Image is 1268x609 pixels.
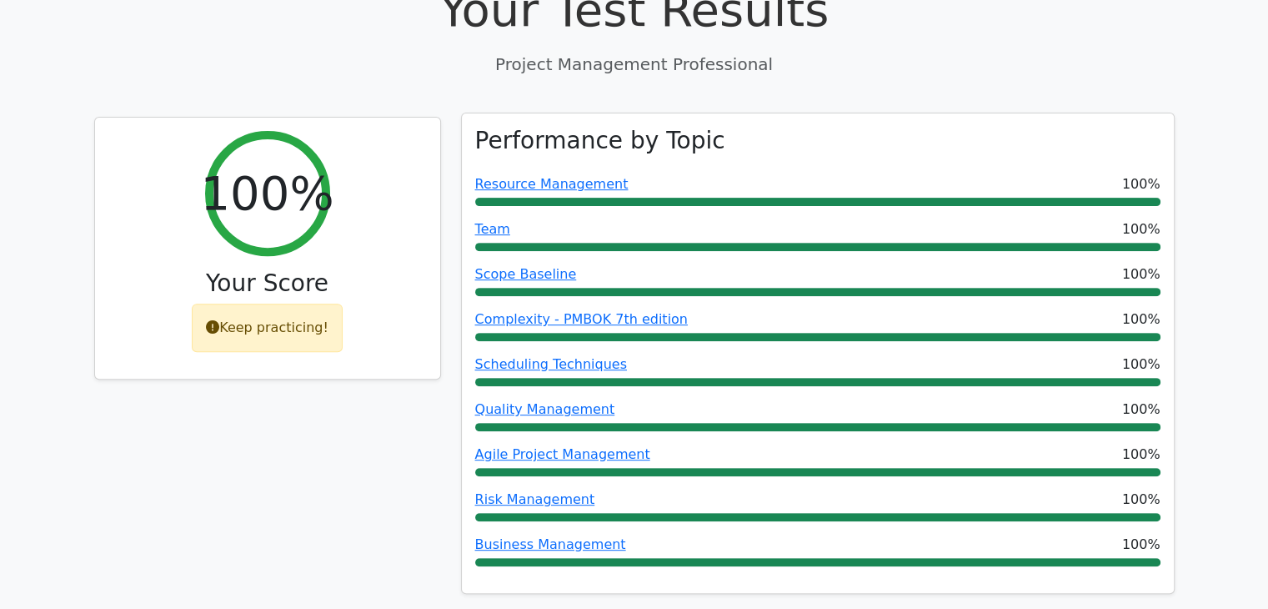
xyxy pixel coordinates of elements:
a: Resource Management [475,176,629,192]
span: 100% [1122,219,1160,239]
span: 100% [1122,174,1160,194]
a: Risk Management [475,491,595,507]
a: Scope Baseline [475,266,577,282]
span: 100% [1122,535,1160,555]
span: 100% [1122,264,1160,284]
span: 100% [1122,400,1160,420]
a: Agile Project Management [475,446,650,462]
h2: 100% [200,165,333,221]
h3: Performance by Topic [475,127,725,155]
span: 100% [1122,355,1160,375]
span: 100% [1122,310,1160,330]
a: Scheduling Techniques [475,356,627,372]
a: Business Management [475,536,626,552]
a: Quality Management [475,401,615,417]
a: Complexity - PMBOK 7th edition [475,311,688,327]
span: 100% [1122,445,1160,465]
p: Project Management Professional [94,52,1175,77]
h3: Your Score [108,269,427,298]
span: 100% [1122,490,1160,510]
div: Keep practicing! [192,304,343,352]
a: Team [475,221,510,237]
